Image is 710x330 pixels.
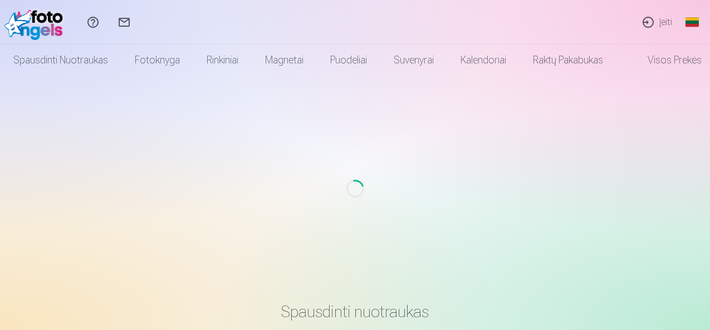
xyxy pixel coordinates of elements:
[252,45,317,76] a: Magnetai
[520,45,616,76] a: Raktų pakabukas
[447,45,520,76] a: Kalendoriai
[121,45,193,76] a: Fotoknyga
[193,45,252,76] a: Rinkiniai
[4,4,68,40] img: /fa2
[30,302,680,322] h3: Spausdinti nuotraukas
[380,45,447,76] a: Suvenyrai
[317,45,380,76] a: Puodeliai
